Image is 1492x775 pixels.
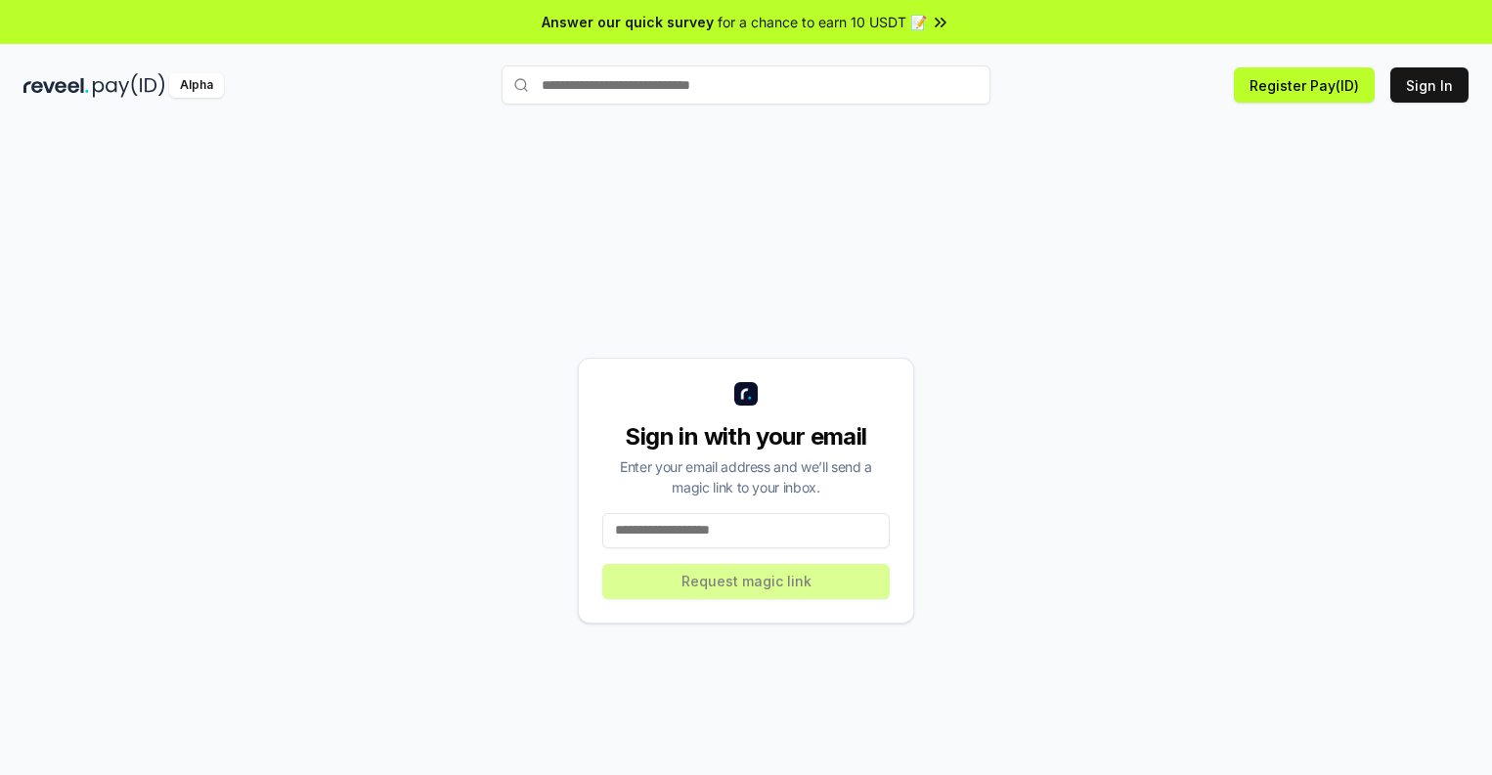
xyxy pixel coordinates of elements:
button: Sign In [1390,67,1469,103]
span: for a chance to earn 10 USDT 📝 [718,12,927,32]
img: reveel_dark [23,73,89,98]
div: Alpha [169,73,224,98]
img: logo_small [734,382,758,406]
button: Register Pay(ID) [1234,67,1375,103]
img: pay_id [93,73,165,98]
div: Enter your email address and we’ll send a magic link to your inbox. [602,456,890,497]
span: Answer our quick survey [542,12,714,32]
div: Sign in with your email [602,421,890,452]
